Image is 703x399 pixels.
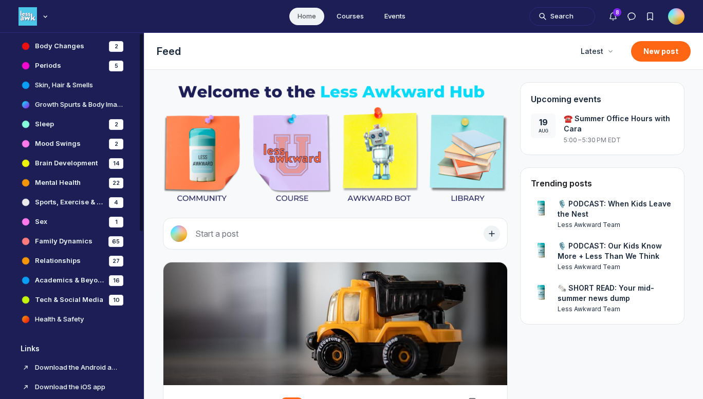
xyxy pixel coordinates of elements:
button: New post [631,41,691,62]
h4: Sex [35,217,47,227]
a: 🎙️ PODCAST: When Kids Leave the Nest [558,199,674,219]
h4: Tech & Social Media [35,295,103,305]
span: ☎️ Summer Office Hours with Cara [564,113,674,134]
a: Sex1 [12,213,132,231]
a: Growth Spurts & Body Image [12,96,132,113]
a: Events [376,8,414,25]
a: Family Dynamics65 [12,233,132,250]
a: View user profile [531,283,551,303]
button: Less Awkward Hub logo [18,6,50,27]
h4: Periods [35,61,61,71]
button: LinksExpand links [12,340,132,357]
h4: Download the iOS app [35,382,119,392]
a: Download the Android appView sidebar link options [12,359,132,376]
div: 2 [109,139,123,149]
h4: Sports, Exercise & Nutrition [35,197,105,207]
div: 16 [109,275,123,286]
div: 22 [109,178,123,188]
div: 14 [109,158,123,169]
h4: Academics & Beyond [35,275,105,286]
button: Direct messages [622,7,641,26]
h4: Mood Swings [35,139,81,149]
a: Home [289,8,324,25]
h4: Growth Spurts & Body Image [35,100,123,110]
a: View user profile [558,220,674,230]
a: Relationships27 [12,252,132,270]
button: Notifications [604,7,622,26]
img: post cover image [163,262,507,385]
h4: Mental Health [35,178,81,188]
a: View user profile [558,305,674,314]
a: View user profile [531,199,551,219]
a: ☎️ Summer Office Hours with Cara5:00 – 5:30 PM EDT [564,113,674,144]
h4: Trending posts [531,178,592,188]
h4: Brain Development [35,158,98,168]
a: Download the iOS appView sidebar link options [12,378,132,396]
a: Periods5 [12,57,132,74]
a: 🗞️ SHORT READ: Your mid-summer news dump [558,283,674,303]
a: Body Changes2 [12,37,132,55]
span: Upcoming events [531,94,601,104]
button: Bookmarks [641,7,659,26]
a: Mental Health22 [12,174,132,192]
h4: Sleep [35,119,54,129]
h4: Health & Safety [35,314,84,325]
div: 1 [109,217,123,227]
span: Latest [581,46,603,56]
h4: Skin, Hair & Smells [35,80,93,90]
div: 5 [109,61,123,71]
button: Start a post [163,218,508,250]
img: Less Awkward Hub logo [18,7,37,26]
div: 10 [109,295,123,306]
div: Aug [539,127,548,135]
button: Search [529,7,595,26]
button: User menu options [668,8,684,25]
a: Courses [328,8,372,25]
header: Page Header [144,33,703,70]
div: 2 [109,41,123,52]
div: 4 [109,197,123,208]
button: Latest [575,42,619,61]
span: 5:00 – 5:30 PM EDT [564,136,621,144]
div: 27 [109,256,123,267]
h4: Download the Android app [35,363,119,373]
span: Start a post [195,229,238,239]
div: 2 [109,119,123,130]
h4: Family Dynamics [35,236,92,246]
a: Sports, Exercise & Nutrition4 [12,194,132,211]
div: 65 [108,236,123,247]
a: Academics & Beyond16 [12,272,132,289]
a: Brain Development14 [12,155,132,172]
span: Links [21,344,40,354]
a: Sleep2 [12,116,132,133]
a: View user profile [531,241,551,261]
a: 🎙️ PODCAST: Our Kids Know More + Less Than We Think [558,241,674,261]
a: Health & Safety [12,311,132,328]
a: View user profile [558,262,674,272]
h1: Feed [157,44,566,59]
a: Skin, Hair & Smells [12,77,132,94]
a: Tech & Social Media10 [12,291,132,309]
h4: Relationships [35,256,81,266]
a: Mood Swings2 [12,135,132,153]
h4: Body Changes [35,41,84,51]
div: 19 [539,117,548,127]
